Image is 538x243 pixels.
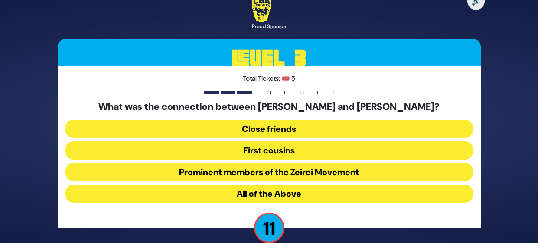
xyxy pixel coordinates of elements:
button: All of the Above [65,185,473,203]
button: First cousins [65,141,473,160]
p: Total Tickets: 🎟️ 5 [65,74,473,84]
h3: Level 3 [58,39,481,78]
h5: What was the connection between [PERSON_NAME] and [PERSON_NAME]? [65,101,473,112]
button: Close friends [65,120,473,138]
button: Prominent members of the Zeirei Movement [65,163,473,181]
p: 11 [254,213,284,243]
div: Proud Sponsor [252,22,287,30]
